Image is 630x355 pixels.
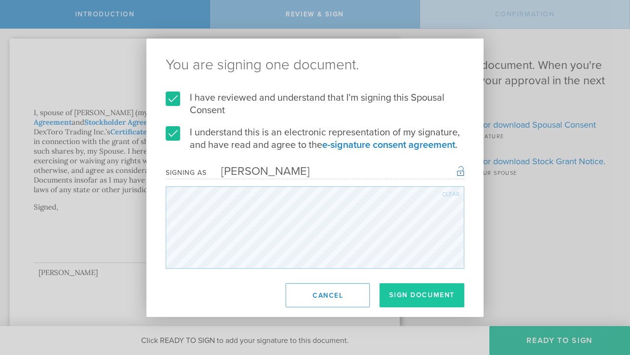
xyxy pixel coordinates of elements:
button: Cancel [286,283,370,307]
a: e-signature consent agreement [322,139,455,151]
label: I understand this is an electronic representation of my signature, and have read and agree to the . [166,126,464,151]
ng-pluralize: You are signing one document. [166,58,464,72]
label: I have reviewed and understand that I'm signing this Spousal Consent [166,92,464,117]
button: Sign Document [380,283,464,307]
div: [PERSON_NAME] [207,164,310,178]
div: Signing as [166,169,207,177]
iframe: Chat Widget [582,280,630,326]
